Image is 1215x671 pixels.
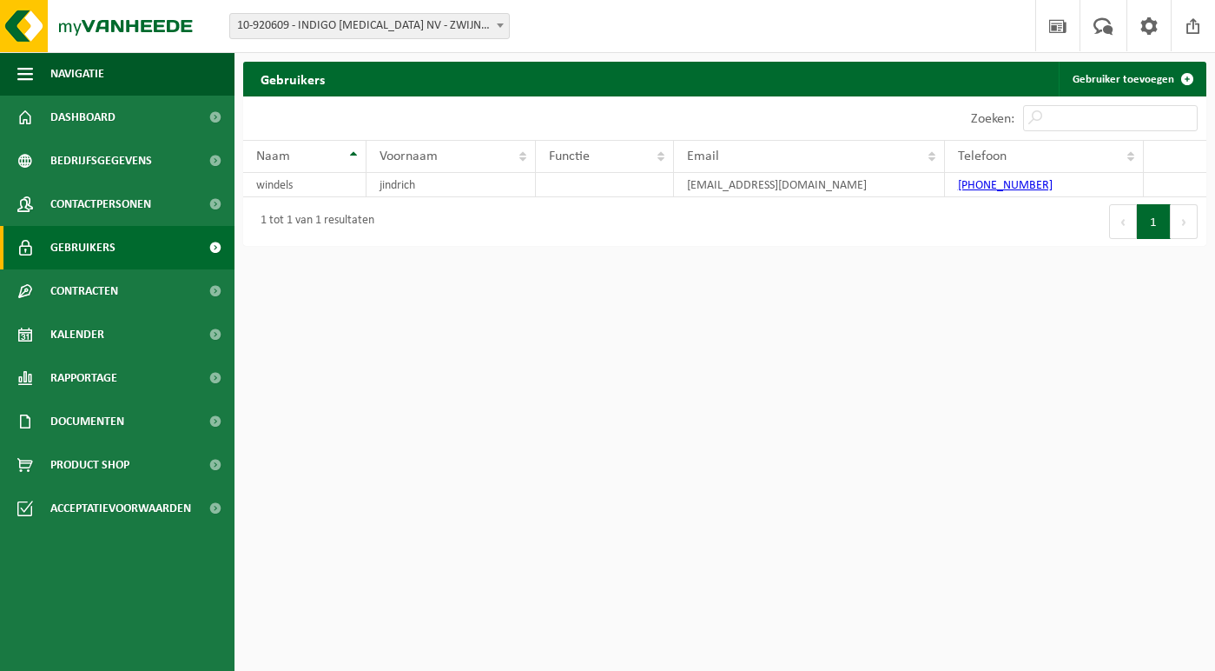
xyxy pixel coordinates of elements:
[687,149,719,163] span: Email
[1109,204,1137,239] button: Previous
[50,52,104,96] span: Navigatie
[366,173,536,197] td: jindrich
[50,183,151,226] span: Contactpersonen
[50,487,191,530] span: Acceptatievoorwaarden
[243,173,366,197] td: windels
[243,62,342,96] h2: Gebruikers
[50,313,104,356] span: Kalender
[50,443,129,487] span: Product Shop
[230,14,509,38] span: 10-920609 - INDIGO DIABETES NV - ZWIJNAARDE
[229,13,510,39] span: 10-920609 - INDIGO DIABETES NV - ZWIJNAARDE
[674,173,945,197] td: [EMAIL_ADDRESS][DOMAIN_NAME]
[50,400,124,443] span: Documenten
[50,96,116,139] span: Dashboard
[1059,62,1205,96] a: Gebruiker toevoegen
[380,149,438,163] span: Voornaam
[1137,204,1171,239] button: 1
[50,139,152,183] span: Bedrijfsgegevens
[1171,204,1198,239] button: Next
[50,356,117,400] span: Rapportage
[252,206,374,237] div: 1 tot 1 van 1 resultaten
[549,149,590,163] span: Functie
[958,149,1007,163] span: Telefoon
[256,149,290,163] span: Naam
[50,269,118,313] span: Contracten
[50,226,116,269] span: Gebruikers
[971,112,1014,126] label: Zoeken:
[958,179,1053,192] a: [PHONE_NUMBER]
